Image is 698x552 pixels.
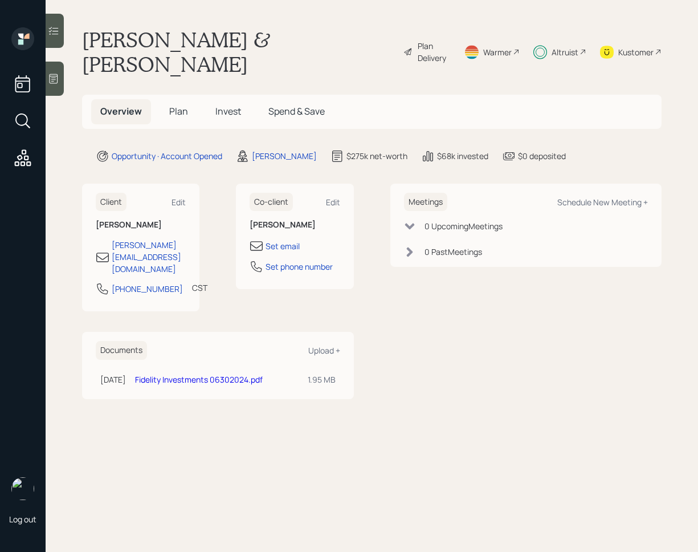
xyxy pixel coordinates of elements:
[418,40,450,64] div: Plan Delivery
[192,282,207,294] div: CST
[11,477,34,500] img: retirable_logo.png
[135,374,263,385] a: Fidelity Investments 06302024.pdf
[483,46,512,58] div: Warmer
[112,283,183,295] div: [PHONE_NUMBER]
[266,261,333,273] div: Set phone number
[215,105,241,117] span: Invest
[252,150,317,162] div: [PERSON_NAME]
[100,374,126,385] div: [DATE]
[9,514,36,525] div: Log out
[268,105,325,117] span: Spend & Save
[552,46,578,58] div: Altruist
[308,345,340,356] div: Upload +
[437,150,488,162] div: $68k invested
[100,105,142,117] span: Overview
[96,193,126,212] h6: Client
[424,220,503,232] div: 0 Upcoming Meeting s
[404,193,447,212] h6: Meetings
[266,240,300,252] div: Set email
[169,105,188,117] span: Plan
[82,27,394,76] h1: [PERSON_NAME] & [PERSON_NAME]
[96,341,147,360] h6: Documents
[346,150,407,162] div: $275k net-worth
[250,220,340,230] h6: [PERSON_NAME]
[618,46,654,58] div: Kustomer
[172,197,186,208] div: Edit
[557,197,648,208] div: Schedule New Meeting +
[112,150,222,162] div: Opportunity · Account Opened
[250,193,293,212] h6: Co-client
[96,220,186,230] h6: [PERSON_NAME]
[424,246,482,258] div: 0 Past Meeting s
[518,150,566,162] div: $0 deposited
[326,197,340,208] div: Edit
[112,239,186,275] div: [PERSON_NAME][EMAIL_ADDRESS][DOMAIN_NAME]
[308,374,336,385] div: 1.95 MB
